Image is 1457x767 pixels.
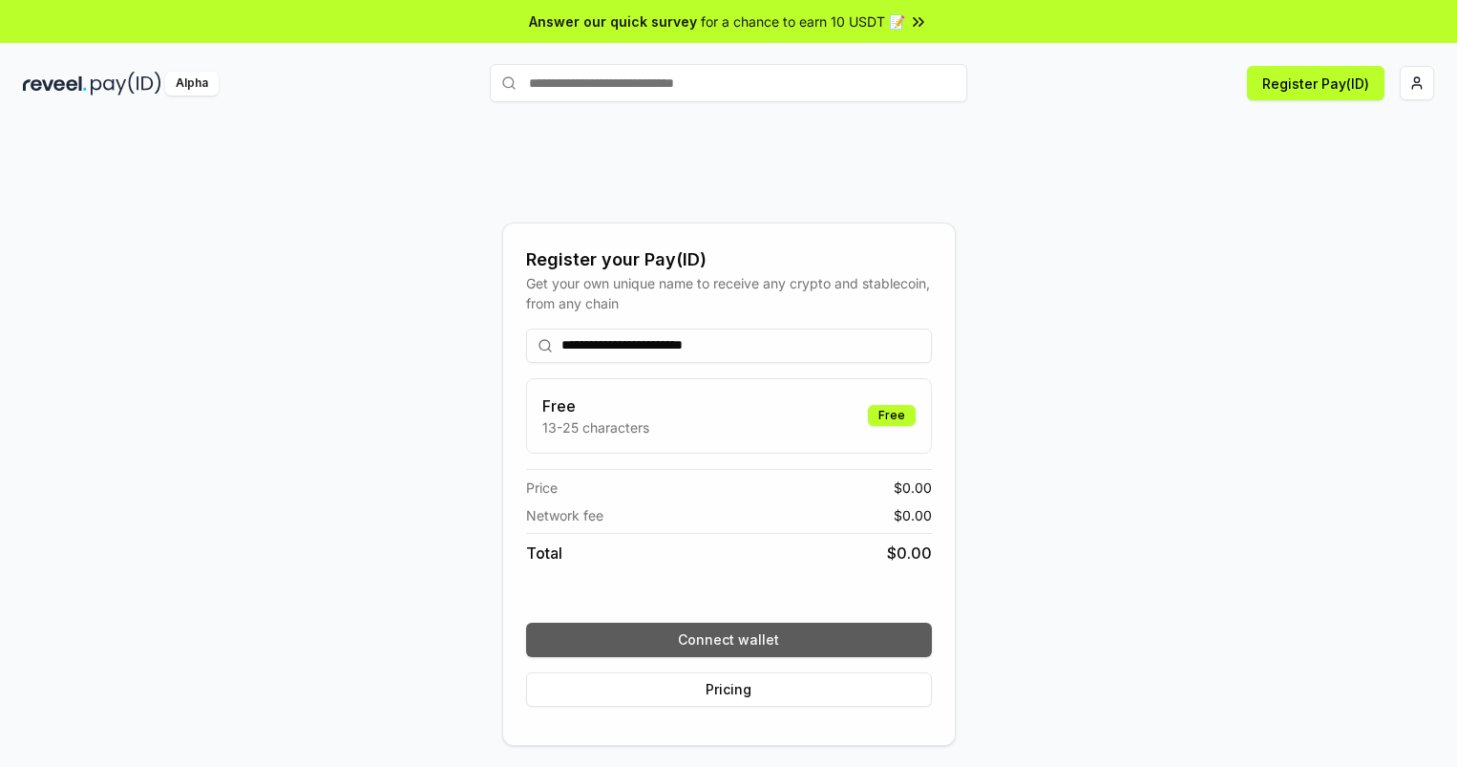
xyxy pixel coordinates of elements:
[1247,66,1384,100] button: Register Pay(ID)
[701,11,905,32] span: for a chance to earn 10 USDT 📝
[23,72,87,96] img: reveel_dark
[542,417,649,437] p: 13-25 characters
[526,505,603,525] span: Network fee
[887,542,932,565] span: $ 0.00
[526,273,932,313] div: Get your own unique name to receive any crypto and stablecoin, from any chain
[526,478,558,498] span: Price
[529,11,697,32] span: Answer our quick survey
[526,246,932,273] div: Register your Pay(ID)
[526,542,562,565] span: Total
[542,394,649,417] h3: Free
[526,672,932,707] button: Pricing
[526,623,932,657] button: Connect wallet
[91,72,161,96] img: pay_id
[894,505,932,525] span: $ 0.00
[894,478,932,498] span: $ 0.00
[868,405,916,426] div: Free
[165,72,219,96] div: Alpha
